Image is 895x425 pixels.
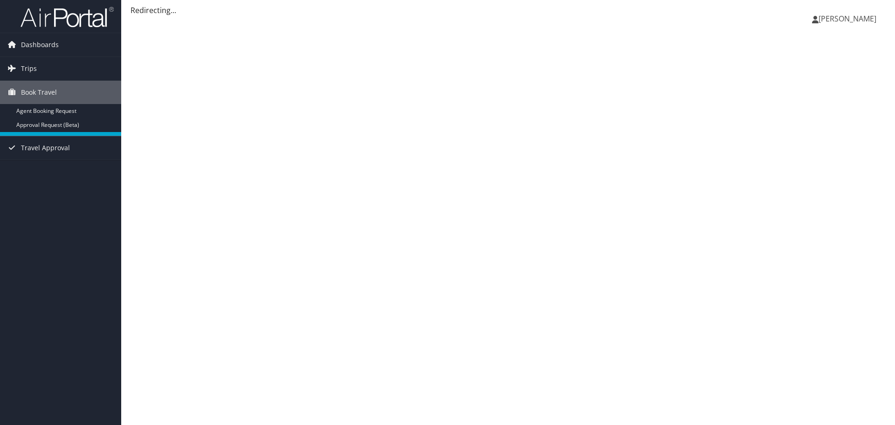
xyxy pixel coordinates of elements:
div: Redirecting... [131,5,886,16]
a: [PERSON_NAME] [812,5,886,33]
span: Book Travel [21,81,57,104]
img: airportal-logo.png [21,6,114,28]
span: [PERSON_NAME] [819,14,876,24]
span: Trips [21,57,37,80]
span: Dashboards [21,33,59,56]
span: Travel Approval [21,136,70,160]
